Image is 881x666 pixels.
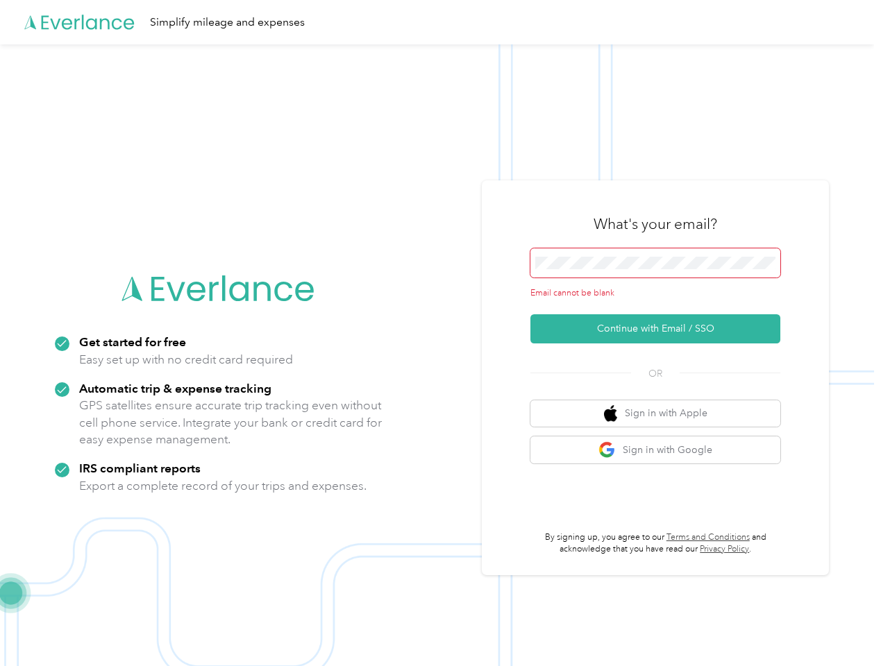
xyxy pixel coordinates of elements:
h3: What's your email? [594,214,717,234]
button: apple logoSign in with Apple [530,400,780,427]
img: apple logo [604,405,618,422]
span: OR [631,366,680,381]
button: google logoSign in with Google [530,436,780,463]
p: GPS satellites ensure accurate trip tracking even without cell phone service. Integrate your bank... [79,397,383,448]
button: Continue with Email / SSO [530,314,780,343]
strong: Get started for free [79,334,186,349]
p: Export a complete record of your trips and expenses. [79,477,367,495]
a: Privacy Policy [700,544,749,554]
img: google logo [598,441,616,459]
p: By signing up, you agree to our and acknowledge that you have read our . [530,531,780,556]
strong: IRS compliant reports [79,461,201,475]
div: Simplify mileage and expenses [150,14,305,31]
a: Terms and Conditions [666,532,750,543]
p: Easy set up with no credit card required [79,351,293,368]
strong: Automatic trip & expense tracking [79,381,271,395]
div: Email cannot be blank [530,287,780,300]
